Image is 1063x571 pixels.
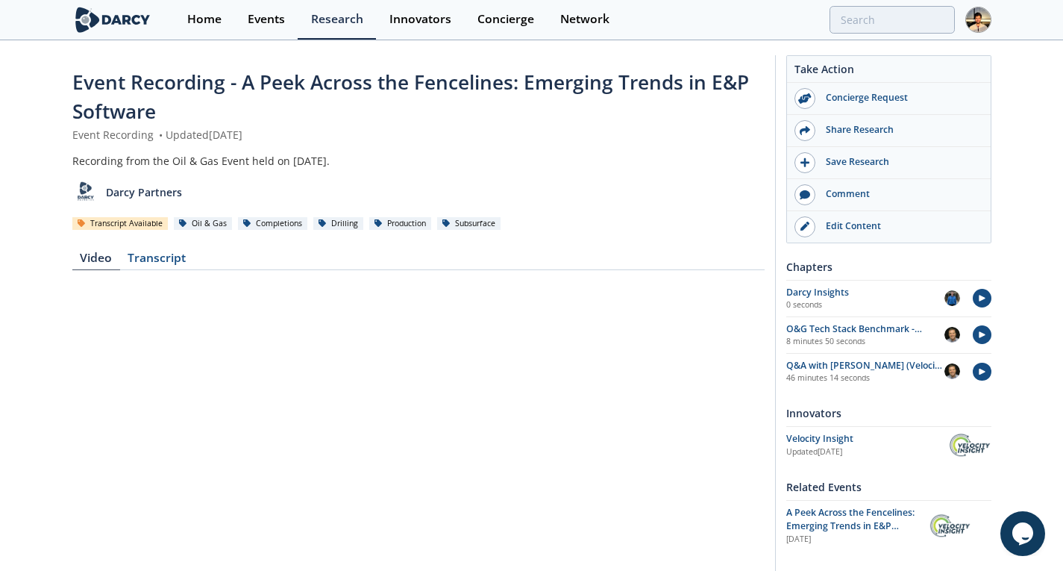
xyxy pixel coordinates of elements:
[477,13,534,25] div: Concierge
[174,217,233,231] div: Oil & Gas
[786,400,991,426] div: Innovators
[786,254,991,280] div: Chapters
[786,336,944,348] p: 8 minutes 50 seconds
[72,7,154,33] img: logo-wide.svg
[72,252,120,270] div: Video
[1000,511,1048,556] iframe: chat widget
[944,290,960,306] img: 6c335542-219a-4db2-9fdb-3c5829b127e3
[560,13,609,25] div: Network
[120,252,194,270] div: Transcript
[973,363,991,381] img: play-chapters.svg
[72,69,749,125] span: Event Recording - A Peek Across the Fencelines: Emerging Trends in E&P Software
[72,217,169,231] div: Transcript Available
[830,6,955,34] input: Advanced Search
[238,217,308,231] div: Completions
[313,217,364,231] div: Drilling
[786,432,949,446] div: Velocity Insight
[786,432,991,458] a: Velocity Insight Updated[DATE] Velocity Insight
[72,127,765,143] div: Event Recording Updated [DATE]
[786,474,991,500] div: Related Events
[815,187,982,201] div: Comment
[389,13,451,25] div: Innovators
[437,217,501,231] div: Subsurface
[929,513,971,539] img: Velocity Insight
[369,217,432,231] div: Production
[944,363,960,379] img: oKPli3iRdKET1uEcu0ZP
[157,128,166,142] span: •
[815,91,982,104] div: Concierge Request
[787,61,991,83] div: Take Action
[815,219,982,233] div: Edit Content
[248,13,285,25] div: Events
[311,13,363,25] div: Research
[786,506,915,546] span: A Peek Across the Fencelines: Emerging Trends in E&P Software
[786,534,918,546] div: [DATE]
[973,289,991,308] img: play-chapters.svg
[786,446,949,458] div: Updated [DATE]
[787,211,991,243] a: Edit Content
[786,359,944,372] div: Q&A with [PERSON_NAME] (Velocity Insight)
[815,123,982,137] div: Share Research
[965,7,991,33] img: Profile
[815,155,982,169] div: Save Research
[187,13,222,25] div: Home
[106,184,182,200] p: Darcy Partners
[786,506,991,546] a: A Peek Across the Fencelines: Emerging Trends in E&P Software [DATE] Velocity Insight
[786,322,944,336] div: O&G Tech Stack Benchmark - Presentation by [PERSON_NAME] (Velocity Insight)
[786,286,944,299] div: Darcy Insights
[786,372,944,384] p: 46 minutes 14 seconds
[944,327,960,343] img: oKPli3iRdKET1uEcu0ZP
[948,432,991,458] img: Velocity Insight
[786,299,944,311] p: 0 seconds
[973,325,991,344] img: play-chapters.svg
[72,153,765,169] div: Recording from the Oil & Gas Event held on [DATE].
